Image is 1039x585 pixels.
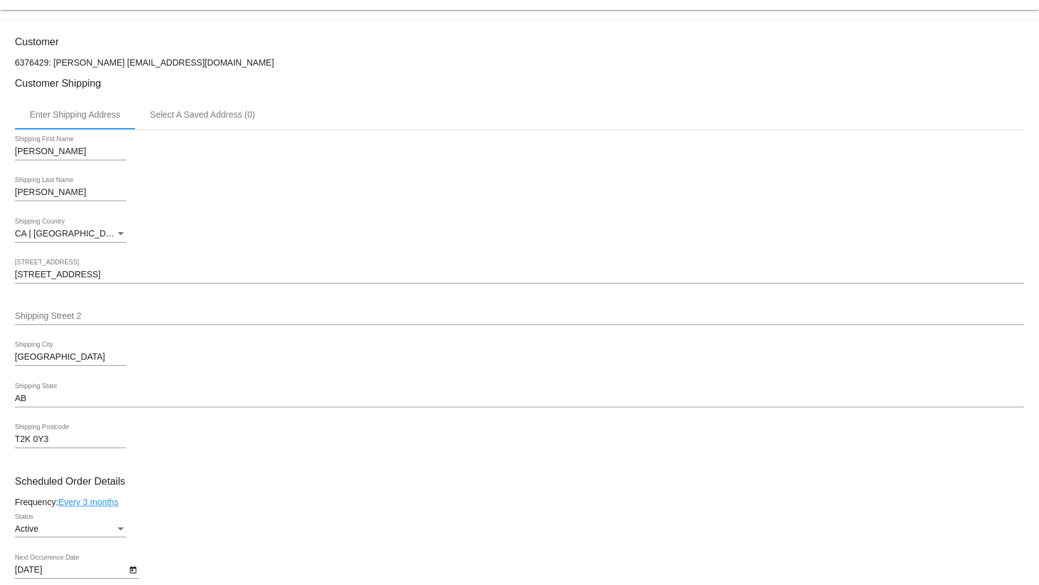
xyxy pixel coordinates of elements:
button: Open calendar [126,563,139,576]
input: Shipping Street 2 [15,311,1024,321]
input: Next Occurrence Date [15,565,126,575]
h3: Customer Shipping [15,77,1024,89]
div: Enter Shipping Address [30,110,120,119]
h3: Scheduled Order Details [15,475,1024,487]
p: 6376429: [PERSON_NAME] [EMAIL_ADDRESS][DOMAIN_NAME] [15,58,1024,67]
div: Select A Saved Address (0) [150,110,255,119]
input: Shipping State [15,394,1024,404]
input: Shipping City [15,352,126,362]
input: Shipping Street 1 [15,270,1024,280]
mat-select: Shipping Country [15,229,126,239]
mat-select: Status [15,524,126,534]
input: Shipping First Name [15,147,126,157]
div: Frequency: [15,497,1024,507]
input: Shipping Postcode [15,435,126,444]
h3: Customer [15,36,1024,48]
span: Active [15,524,38,534]
input: Shipping Last Name [15,188,126,197]
a: Every 3 months [58,497,118,507]
span: CA | [GEOGRAPHIC_DATA] [15,228,124,238]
